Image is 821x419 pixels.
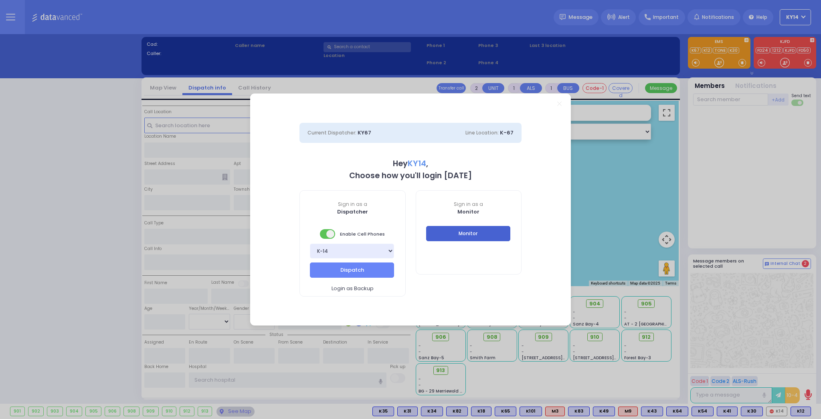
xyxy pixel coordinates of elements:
[408,158,426,169] span: KY14
[307,129,356,136] span: Current Dispatcher:
[416,201,522,208] span: Sign in as a
[393,158,428,169] b: Hey ,
[349,170,472,181] b: Choose how you'll login [DATE]
[426,226,510,241] button: Monitor
[358,129,371,136] span: KY67
[337,208,368,216] b: Dispatcher
[500,129,514,136] span: K-67
[310,262,394,278] button: Dispatch
[320,228,385,240] span: Enable Cell Phones
[332,285,374,293] span: Login as Backup
[557,102,562,106] a: Close
[465,129,499,136] span: Line Location:
[300,201,405,208] span: Sign in as a
[457,208,479,216] b: Monitor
